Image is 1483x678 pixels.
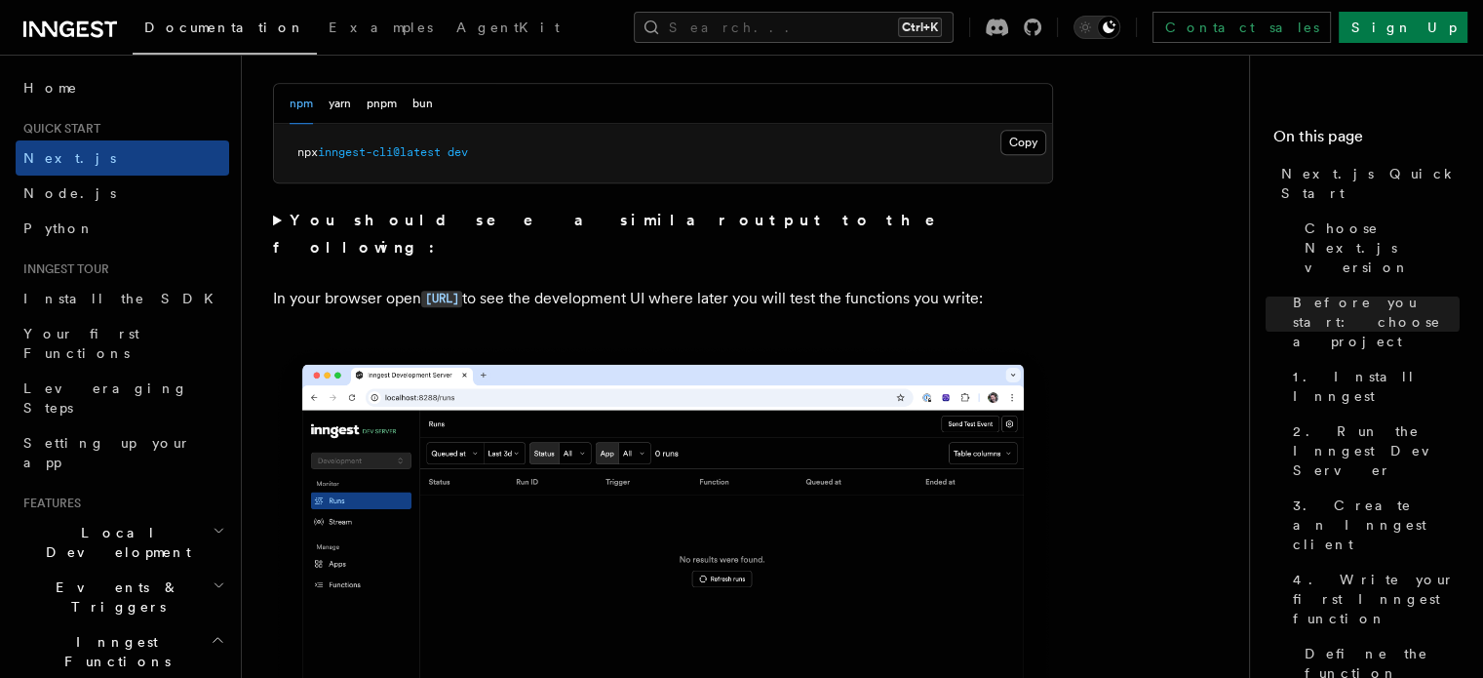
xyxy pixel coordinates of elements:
[23,185,116,201] span: Node.js
[16,261,109,277] span: Inngest tour
[421,289,462,307] a: [URL]
[412,84,433,124] button: bun
[1293,421,1460,480] span: 2. Run the Inngest Dev Server
[1339,12,1467,43] a: Sign Up
[16,632,211,671] span: Inngest Functions
[273,207,1053,261] summary: You should see a similar output to the following:
[290,84,313,124] button: npm
[1273,125,1460,156] h4: On this page
[329,84,351,124] button: yarn
[16,176,229,211] a: Node.js
[16,371,229,425] a: Leveraging Steps
[1293,293,1460,351] span: Before you start: choose a project
[1273,156,1460,211] a: Next.js Quick Start
[634,12,954,43] button: Search...Ctrl+K
[1305,219,1460,277] span: Choose Next.js version
[23,326,139,361] span: Your first Functions
[16,578,213,617] span: Events & Triggers
[16,570,229,624] button: Events & Triggers
[445,6,571,53] a: AgentKit
[1281,164,1460,203] span: Next.js Quick Start
[16,425,229,480] a: Setting up your app
[1285,414,1460,488] a: 2. Run the Inngest Dev Server
[23,220,95,236] span: Python
[1285,285,1460,359] a: Before you start: choose a project
[367,84,397,124] button: pnpm
[329,20,433,35] span: Examples
[273,211,962,257] strong: You should see a similar output to the following:
[1000,130,1046,155] button: Copy
[16,211,229,246] a: Python
[16,515,229,570] button: Local Development
[448,145,468,159] span: dev
[16,523,213,562] span: Local Development
[16,121,100,137] span: Quick start
[273,285,1053,313] p: In your browser open to see the development UI where later you will test the functions you write:
[421,291,462,307] code: [URL]
[133,6,317,55] a: Documentation
[318,145,441,159] span: inngest-cli@latest
[16,316,229,371] a: Your first Functions
[1297,211,1460,285] a: Choose Next.js version
[1152,12,1331,43] a: Contact sales
[1073,16,1120,39] button: Toggle dark mode
[16,496,81,511] span: Features
[23,435,191,470] span: Setting up your app
[144,20,305,35] span: Documentation
[23,150,116,166] span: Next.js
[317,6,445,53] a: Examples
[23,291,225,306] span: Install the SDK
[297,145,318,159] span: npx
[1285,562,1460,636] a: 4. Write your first Inngest function
[1285,488,1460,562] a: 3. Create an Inngest client
[1293,496,1460,554] span: 3. Create an Inngest client
[456,20,560,35] span: AgentKit
[23,380,188,416] span: Leveraging Steps
[1285,359,1460,414] a: 1. Install Inngest
[898,18,942,37] kbd: Ctrl+K
[1293,367,1460,406] span: 1. Install Inngest
[16,140,229,176] a: Next.js
[1293,570,1460,628] span: 4. Write your first Inngest function
[16,70,229,105] a: Home
[23,78,78,98] span: Home
[16,281,229,316] a: Install the SDK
